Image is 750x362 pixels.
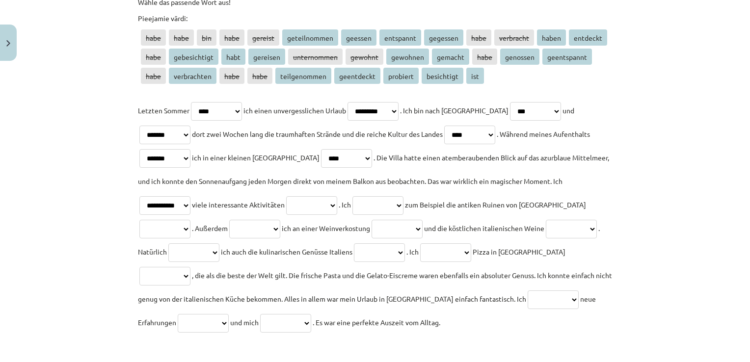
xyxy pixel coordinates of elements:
span: gereisen [248,49,285,65]
span: und [562,106,574,115]
p: Pieejamie vārdi: [138,13,612,24]
span: . Ich [406,247,419,256]
span: geentdeckt [334,68,380,84]
span: und die köstlichen italienischen Weine [424,224,544,233]
span: gemacht [432,49,469,65]
span: . Außerdem [192,224,228,233]
span: habe [169,29,194,46]
span: ich auch die kulinarischen Genüsse Italiens [221,247,352,256]
span: entdeckt [569,29,607,46]
span: ich einen unvergesslichen Urlaub [243,106,346,115]
span: habe [141,29,166,46]
span: dort zwei Wochen lang die traumhaften Strände und die reiche Kultur des Landes [192,129,443,138]
span: habe [141,68,166,84]
span: habe [219,29,244,46]
span: gewohnt [346,49,383,65]
span: viele interessante Aktivitäten [192,200,285,209]
span: . Ich bin nach [GEOGRAPHIC_DATA] [400,106,509,115]
span: bin [197,29,216,46]
span: gereist [247,29,279,46]
span: geteilnommen [282,29,338,46]
span: verbrachten [169,68,216,84]
span: habe [466,29,491,46]
img: icon-close-lesson-0947bae3869378f0d4975bcd49f059093ad1ed9edebbc8119c70593378902aed.svg [6,40,10,47]
span: habt [221,49,245,65]
span: geessen [341,29,376,46]
span: . Die Villa hatte einen atemberaubenden Blick auf das azurblaue Mittelmeer, und ich konnte den So... [138,153,609,185]
span: gewohnen [386,49,429,65]
span: entspannt [379,29,421,46]
span: habe [219,68,244,84]
span: teilgenommen [275,68,331,84]
span: ich an einer Weinverkostung [282,224,370,233]
span: ich in einer kleinen [GEOGRAPHIC_DATA] [192,153,320,162]
span: gegessen [424,29,463,46]
span: genossen [500,49,539,65]
span: verbracht [494,29,534,46]
span: und mich [230,318,259,327]
span: . Während meines Aufenthalts [497,129,590,138]
span: . Es war eine perfekte Auszeit vom Alltag. [313,318,440,327]
span: . Ich [339,200,351,209]
span: geentspannt [542,49,592,65]
span: haben [537,29,566,46]
span: probiert [383,68,419,84]
span: habe [472,49,497,65]
span: habe [247,68,272,84]
span: habe [141,49,166,65]
span: zum Beispiel die antiken Ruinen von [GEOGRAPHIC_DATA] [405,200,586,209]
span: , die als die beste der Welt gilt. Die frische Pasta und die Gelato-Eiscreme waren ebenfalls ein ... [138,271,612,303]
span: unternommen [288,49,343,65]
span: Pizza in [GEOGRAPHIC_DATA] [473,247,565,256]
span: Letzten Sommer [138,106,189,115]
span: ist [466,68,484,84]
span: besichtigt [422,68,463,84]
span: gebesichtigt [169,49,218,65]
